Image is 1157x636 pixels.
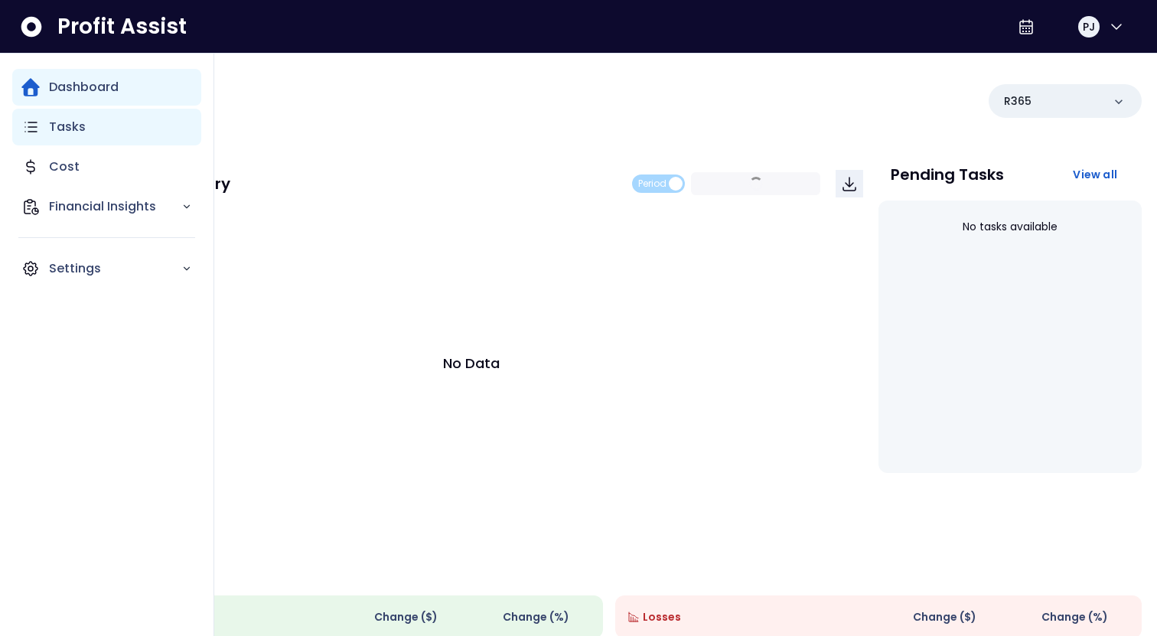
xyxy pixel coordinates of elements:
p: Dashboard [49,78,119,96]
span: Change ( $ ) [374,609,438,625]
button: Download [836,170,863,197]
button: View all [1061,161,1129,188]
p: No Data [443,353,500,373]
p: Settings [49,259,181,278]
span: View all [1073,167,1117,182]
span: Profit Assist [57,13,187,41]
p: Cost [49,158,80,176]
p: Financial Insights [49,197,181,216]
p: R365 [1004,93,1032,109]
div: No tasks available [891,207,1129,247]
p: Pending Tasks [891,167,1004,182]
span: Losses [643,609,681,625]
span: Change (%) [503,609,569,625]
span: PJ [1083,19,1095,34]
p: Wins & Losses [77,562,1142,577]
span: Change ( $ ) [913,609,976,625]
span: Change (%) [1041,609,1108,625]
p: Tasks [49,118,86,136]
